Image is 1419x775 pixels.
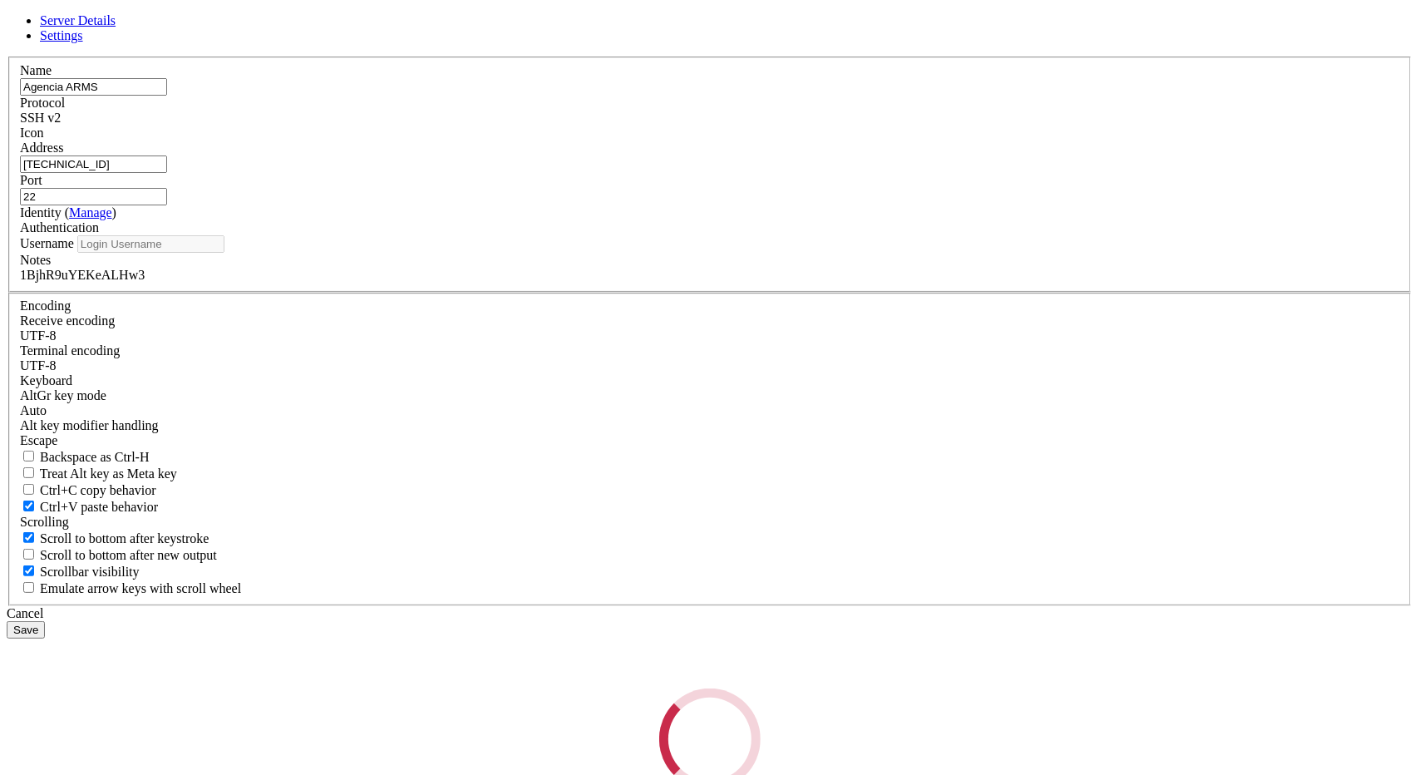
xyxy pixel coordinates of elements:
[7,346,1203,360] x-row: Enable ESM Apps to receive additional future security updates.
[20,358,1399,373] div: UTF-8
[7,63,1203,77] x-row: * Support: [URL][DOMAIN_NAME]
[20,328,57,343] span: UTF-8
[40,483,156,497] span: Ctrl+C copy behavior
[7,7,1203,21] x-row: Welcome to Ubuntu 24.04.2 LTS (GNU/Linux 6.8.0-58-generic x86_64)
[7,176,1203,190] x-row: Temperature: 50.9 C
[7,120,1203,134] x-row: System load: 0.19 Processes: 431
[23,501,34,511] input: Ctrl+V paste behavior
[20,388,106,402] label: Set the expected encoding for data received from the host. If the encodings do not match, visual ...
[133,445,140,459] div: (18, 31)
[20,78,167,96] input: Server Name
[20,433,1399,448] div: Escape
[7,431,1203,445] x-row: root@ns3177045:~# htop
[20,155,167,173] input: Host Name or IP
[20,141,63,155] label: Address
[7,49,1203,63] x-row: * Management: [URL][DOMAIN_NAME]
[20,483,156,497] label: Ctrl-C copies if true, send ^C to host if false. Ctrl-Shift-C sends ^C to host if true, copies if...
[20,313,115,328] label: Set the expected encoding for data received from the host. If the encodings do not match, visual ...
[20,581,241,595] label: When using the alternative screen buffer, and DECCKM (Application Cursor Keys) is active, mouse w...
[7,91,1203,106] x-row: System information as of [DATE]
[7,360,1203,374] x-row: See [URL][DOMAIN_NAME] or run: sudo pro status
[40,548,217,562] span: Scroll to bottom after new output
[40,565,140,579] span: Scrollbar visibility
[20,418,159,432] label: Controls how the Alt key is handled. Escape: Send an ESC prefix. 8-Bit: Add 128 to the typed char...
[7,205,1203,219] x-row: * Strictly confined Kubernetes makes edge and IoT secure. Learn how MicroK8s
[7,219,1203,233] x-row: just raised the bar for easy, resilient and secure K8s cluster deployment.
[40,581,241,595] span: Emulate arrow keys with scroll wheel
[40,531,209,545] span: Scroll to bottom after keystroke
[20,111,61,125] span: SSH v2
[23,451,34,462] input: Backspace as Ctrl-H
[7,35,1203,49] x-row: * Documentation: [URL][DOMAIN_NAME]
[20,450,150,464] label: If true, the backspace should send BS ('\x08', aka ^H). Otherwise the backspace key should send '...
[20,63,52,77] label: Name
[7,275,1203,289] x-row: Expanded Security Maintenance for Applications is not enabled.
[20,358,57,373] span: UTF-8
[20,236,74,250] label: Username
[7,247,1203,261] x-row: [URL][DOMAIN_NAME]
[20,220,99,234] label: Authentication
[23,565,34,576] input: Scrollbar visibility
[23,532,34,543] input: Scroll to bottom after keystroke
[7,402,1203,417] x-row: *** System restart required ***
[20,299,71,313] label: Encoding
[7,134,1203,148] x-row: Usage of /: 71.7% of 877.05GB Users logged in: 0
[7,318,1203,332] x-row: To see these additional updates run: apt list --upgradable
[40,450,150,464] span: Backspace as Ctrl-H
[20,403,47,417] span: Auto
[20,565,140,579] label: The vertical scrollbar mode.
[20,126,43,140] label: Icon
[20,111,1399,126] div: SSH v2
[20,188,167,205] input: Port Number
[40,13,116,27] a: Server Details
[20,500,158,514] label: Ctrl+V pastes if true, sends ^V to host if false. Ctrl+Shift+V sends ^V to host if true, pastes i...
[23,549,34,560] input: Scroll to bottom after new output
[40,28,83,42] a: Settings
[20,328,1399,343] div: UTF-8
[69,205,112,220] a: Manage
[20,403,1399,418] div: Auto
[20,343,120,358] label: The default terminal encoding. ISO-2022 enables character map translations (like graphics maps). ...
[20,548,217,562] label: Scroll to bottom after new output.
[40,500,158,514] span: Ctrl+V paste behavior
[20,253,51,267] label: Notes
[20,515,69,529] label: Scrolling
[20,268,1399,283] div: 1BjhR9uYEKeALHw3
[7,445,1203,459] x-row: root@ns3177045:~#
[20,96,65,110] label: Protocol
[40,466,177,481] span: Treat Alt key as Meta key
[20,205,116,220] label: Identity
[20,466,177,481] label: Whether the Alt key acts as a Meta key or as a distinct Alt key.
[20,531,209,545] label: Whether to scroll to the bottom on any keystroke.
[7,606,1412,621] div: Cancel
[65,205,116,220] span: ( )
[20,433,57,447] span: Escape
[20,373,72,387] label: Keyboard
[23,467,34,478] input: Treat Alt key as Meta key
[7,304,1203,318] x-row: 59 updates can be applied immediately.
[23,484,34,495] input: Ctrl+C copy behavior
[7,162,1203,176] x-row: Swap usage: 100% IPv6 address for eno1: 2001:41d0:203:8bbb::
[7,417,1203,431] x-row: Last login: [DATE] from [TECHNICAL_ID]
[23,582,34,593] input: Emulate arrow keys with scroll wheel
[7,148,1203,162] x-row: Memory usage: 49% IPv4 address for eno1: [TECHNICAL_ID]
[20,173,42,187] label: Port
[7,621,45,639] button: Save
[77,235,224,253] input: Login Username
